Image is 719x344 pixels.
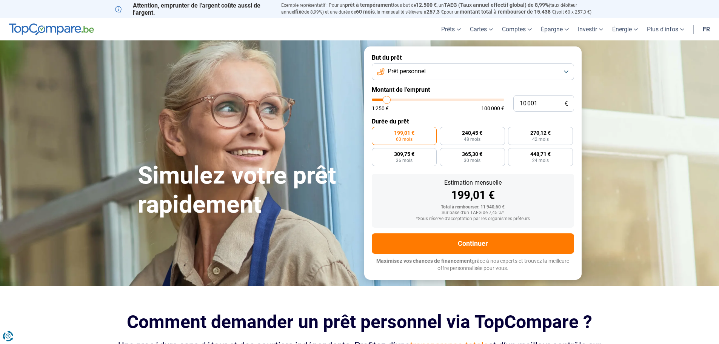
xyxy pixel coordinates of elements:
[372,118,574,125] label: Durée du prêt
[378,190,568,201] div: 199,01 €
[464,137,480,142] span: 48 mois
[345,2,393,8] span: prêt à tempérament
[295,9,304,15] span: fixe
[138,161,355,219] h1: Simulez votre prêt rapidement
[536,18,573,40] a: Épargne
[396,137,413,142] span: 60 mois
[378,216,568,222] div: *Sous réserve d'acceptation par les organismes prêteurs
[372,86,574,93] label: Montant de l'emprunt
[462,130,482,136] span: 240,45 €
[530,130,551,136] span: 270,12 €
[444,2,549,8] span: TAEG (Taux annuel effectif global) de 8,99%
[388,67,426,76] span: Prêt personnel
[394,130,414,136] span: 199,01 €
[497,18,536,40] a: Comptes
[378,210,568,216] div: Sur base d'un TAEG de 7,45 %*
[465,18,497,40] a: Cartes
[396,158,413,163] span: 36 mois
[532,137,549,142] span: 42 mois
[372,54,574,61] label: But du prêt
[115,312,604,332] h2: Comment demander un prêt personnel via TopCompare ?
[372,258,574,272] p: grâce à nos experts et trouvez la meilleure offre personnalisée pour vous.
[460,9,555,15] span: montant total à rembourser de 15.438 €
[356,9,375,15] span: 60 mois
[372,233,574,254] button: Continuer
[608,18,642,40] a: Énergie
[372,63,574,80] button: Prêt personnel
[376,258,472,264] span: Maximisez vos chances de financement
[642,18,689,40] a: Plus d'infos
[532,158,549,163] span: 24 mois
[565,100,568,107] span: €
[416,2,437,8] span: 12.500 €
[481,106,504,111] span: 100 000 €
[372,106,389,111] span: 1 250 €
[378,205,568,210] div: Total à rembourser: 11 940,60 €
[698,18,714,40] a: fr
[281,2,604,15] p: Exemple représentatif : Pour un tous but de , un (taux débiteur annuel de 8,99%) et une durée de ...
[437,18,465,40] a: Prêts
[530,151,551,157] span: 448,71 €
[9,23,94,35] img: TopCompare
[462,151,482,157] span: 365,30 €
[573,18,608,40] a: Investir
[464,158,480,163] span: 30 mois
[115,2,272,16] p: Attention, emprunter de l'argent coûte aussi de l'argent.
[378,180,568,186] div: Estimation mensuelle
[394,151,414,157] span: 309,75 €
[426,9,444,15] span: 257,3 €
